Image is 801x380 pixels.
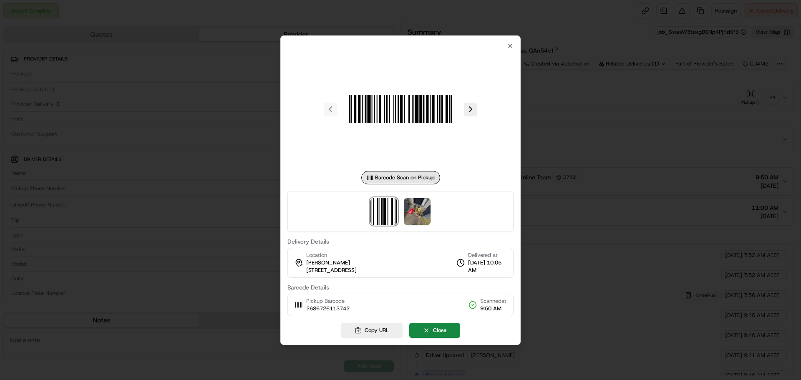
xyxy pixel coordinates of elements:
[306,297,350,305] span: Pickup Barcode
[340,49,461,169] img: barcode_scan_on_pickup image
[306,305,350,312] span: 2686726113742
[306,259,350,267] span: [PERSON_NAME]
[480,305,506,312] span: 9:50 AM
[409,323,460,338] button: Close
[468,259,506,274] span: [DATE] 10:05 AM
[341,323,403,338] button: Copy URL
[370,198,397,225] img: barcode_scan_on_pickup image
[468,252,506,259] span: Delivered at
[83,29,101,35] span: Pylon
[306,267,357,274] span: [STREET_ADDRESS]
[361,171,440,184] div: Barcode Scan on Pickup
[404,198,431,225] img: photo_proof_of_delivery image
[306,252,327,259] span: Location
[59,29,101,35] a: Powered byPylon
[287,284,514,290] label: Barcode Details
[480,297,506,305] span: Scanned at
[287,239,514,244] label: Delivery Details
